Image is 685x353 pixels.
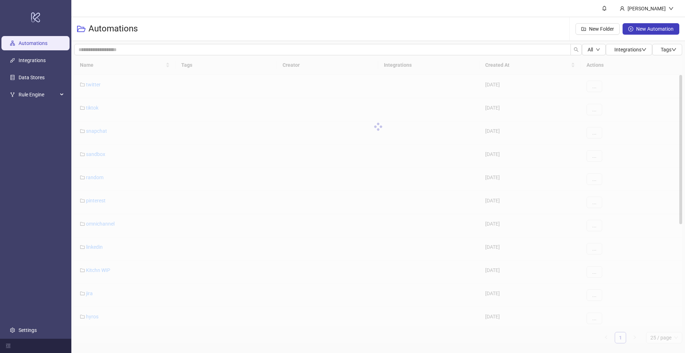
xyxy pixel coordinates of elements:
a: Integrations [19,57,46,63]
button: New Folder [575,23,620,35]
span: New Folder [589,26,614,32]
a: Automations [19,40,47,46]
h3: Automations [88,23,138,35]
span: down [669,6,674,11]
span: down [641,47,646,52]
span: down [596,47,600,52]
span: folder-open [77,25,86,33]
span: down [671,47,676,52]
span: folder-add [581,26,586,31]
span: New Automation [636,26,674,32]
span: Tags [661,47,676,52]
a: Data Stores [19,75,45,80]
button: New Automation [623,23,679,35]
a: Settings [19,327,37,333]
span: Integrations [614,47,646,52]
span: bell [602,6,607,11]
span: fork [10,92,15,97]
button: Tagsdown [652,44,682,55]
span: All [588,47,593,52]
span: user [620,6,625,11]
span: menu-fold [6,343,11,348]
span: search [574,47,579,52]
div: [PERSON_NAME] [625,5,669,12]
span: plus-circle [628,26,633,31]
button: Integrationsdown [606,44,652,55]
span: Rule Engine [19,87,58,102]
button: Alldown [582,44,606,55]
